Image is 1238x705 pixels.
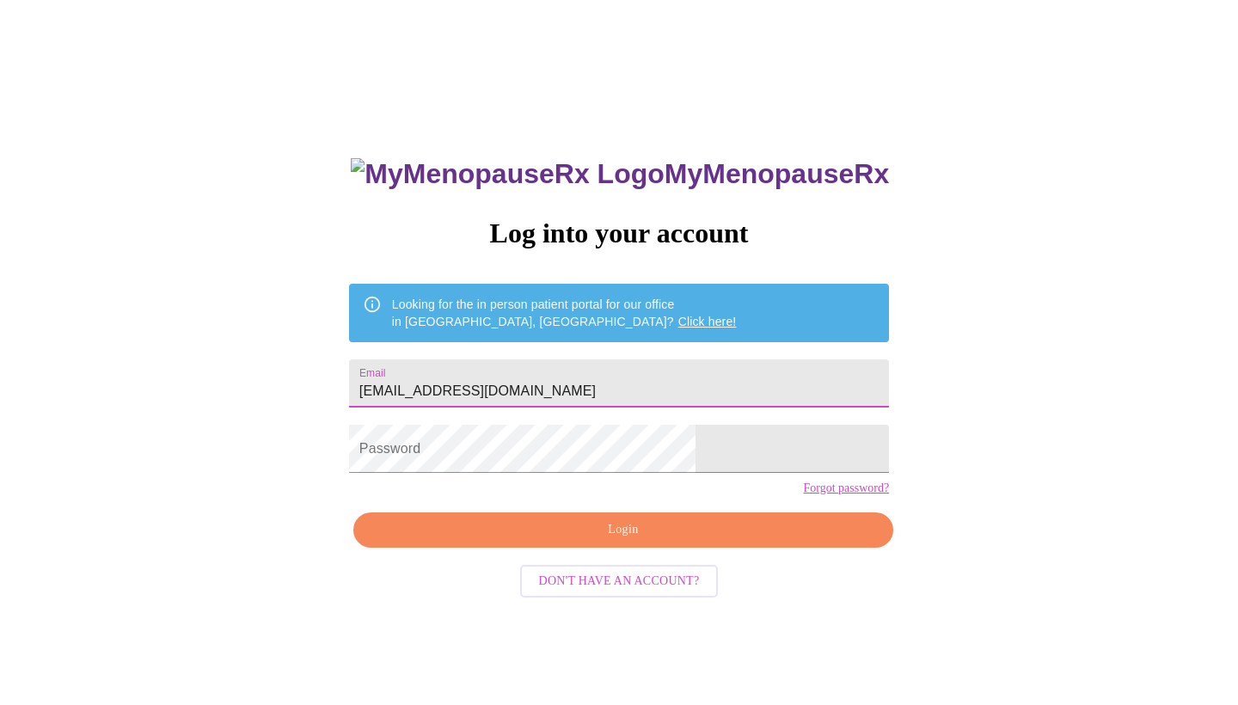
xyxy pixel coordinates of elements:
span: Login [373,519,873,541]
button: Don't have an account? [520,565,719,598]
span: Don't have an account? [539,571,700,592]
h3: MyMenopauseRx [351,158,889,190]
a: Click here! [678,315,737,328]
img: MyMenopauseRx Logo [351,158,664,190]
a: Forgot password? [803,481,889,495]
button: Login [353,512,893,548]
h3: Log into your account [349,218,889,249]
a: Don't have an account? [516,572,723,586]
div: Looking for the in person patient portal for our office in [GEOGRAPHIC_DATA], [GEOGRAPHIC_DATA]? [392,289,737,337]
